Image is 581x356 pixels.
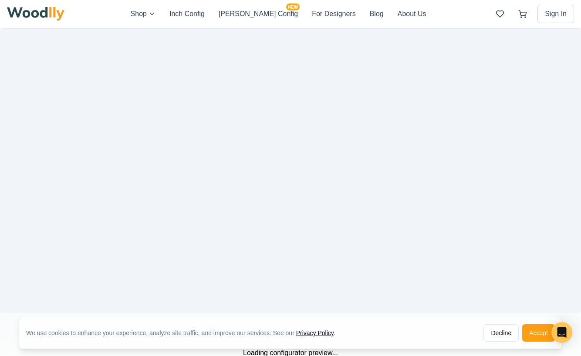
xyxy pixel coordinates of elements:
button: Shop [131,9,155,19]
button: Accept [522,324,555,342]
div: We use cookies to enhance your experience, analyze site traffic, and improve our services. See our . [26,329,342,337]
button: Inch Config [169,9,205,19]
button: [PERSON_NAME] ConfigNEW [219,9,298,19]
button: For Designers [312,9,355,19]
img: Woodlly [7,7,64,21]
span: NEW [286,3,300,10]
button: About Us [398,9,426,19]
a: Privacy Policy [296,329,334,336]
button: Sign In [537,5,574,23]
div: Open Intercom Messenger [551,322,572,343]
button: Decline [483,324,519,342]
button: Blog [370,9,384,19]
